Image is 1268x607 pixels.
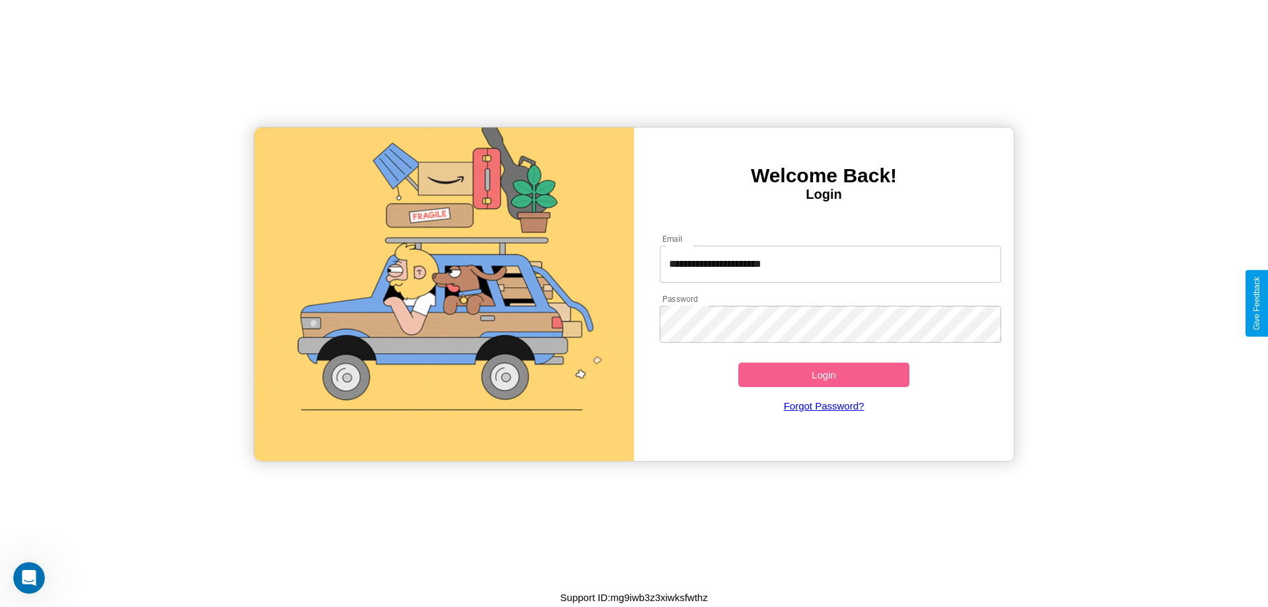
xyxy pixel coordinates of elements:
a: Forgot Password? [653,387,995,425]
button: Login [738,363,909,387]
h3: Welcome Back! [634,164,1014,187]
div: Give Feedback [1252,277,1261,330]
img: gif [254,127,634,461]
p: Support ID: mg9iwb3z3xiwksfwthz [560,589,707,606]
h4: Login [634,187,1014,202]
iframe: Intercom live chat [13,562,45,594]
label: Email [662,233,683,244]
label: Password [662,293,697,304]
